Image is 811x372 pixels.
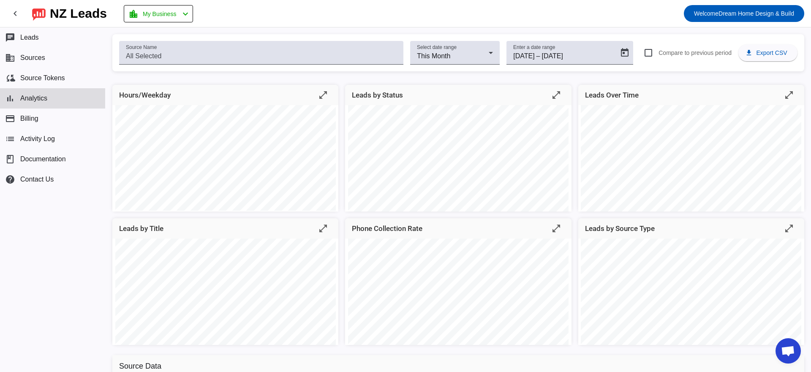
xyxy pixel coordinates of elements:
[513,45,555,50] mat-label: Enter a date range
[32,6,46,21] img: logo
[756,49,787,56] span: Export CSV
[352,89,403,101] mat-card-title: Leads by Status
[20,34,39,41] span: Leads
[776,338,801,364] a: Open chat
[20,115,38,122] span: Billing
[180,9,191,19] mat-icon: chevron_left
[684,5,804,22] button: WelcomeDream Home Design & Build
[784,223,794,234] mat-icon: open_in_full
[143,8,176,20] span: My Business
[124,5,193,22] button: My Business
[128,9,139,19] mat-icon: location_city
[585,89,639,101] mat-card-title: Leads Over Time
[585,223,655,234] mat-card-title: Leads by Source Type
[784,90,794,100] mat-icon: open_in_full
[5,174,15,185] mat-icon: help
[5,33,15,43] mat-icon: chat
[20,176,54,183] span: Contact Us
[536,51,540,61] span: –
[616,44,633,61] button: Open calendar
[20,135,55,143] span: Activity Log
[5,93,15,103] mat-icon: bar_chart
[10,8,20,19] mat-icon: chevron_left
[694,8,794,19] span: Dream Home Design & Build
[551,90,561,100] mat-icon: open_in_full
[20,95,47,102] span: Analytics
[513,51,534,61] input: Start date
[352,223,422,234] mat-card-title: Phone Collection Rate
[5,53,15,63] mat-icon: business
[20,155,66,163] span: Documentation
[50,8,107,19] div: NZ Leads
[745,49,753,57] mat-icon: download
[318,90,328,100] mat-icon: open_in_full
[318,223,328,234] mat-icon: open_in_full
[659,49,732,56] span: Compare to previous period
[5,114,15,124] mat-icon: payment
[417,52,450,60] span: This Month
[126,51,397,61] input: All Selected
[5,154,15,164] span: book
[738,44,797,61] button: Export CSV
[119,223,163,234] mat-card-title: Leads by Title
[5,134,15,144] mat-icon: list
[20,74,65,82] span: Source Tokens
[126,45,157,50] mat-label: Source Name
[417,45,457,50] mat-label: Select date range
[5,73,15,83] mat-icon: cloud_sync
[542,51,591,61] input: End date
[694,10,718,17] span: Welcome
[119,89,171,101] mat-card-title: Hours/Weekday
[20,54,45,62] span: Sources
[551,223,561,234] mat-icon: open_in_full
